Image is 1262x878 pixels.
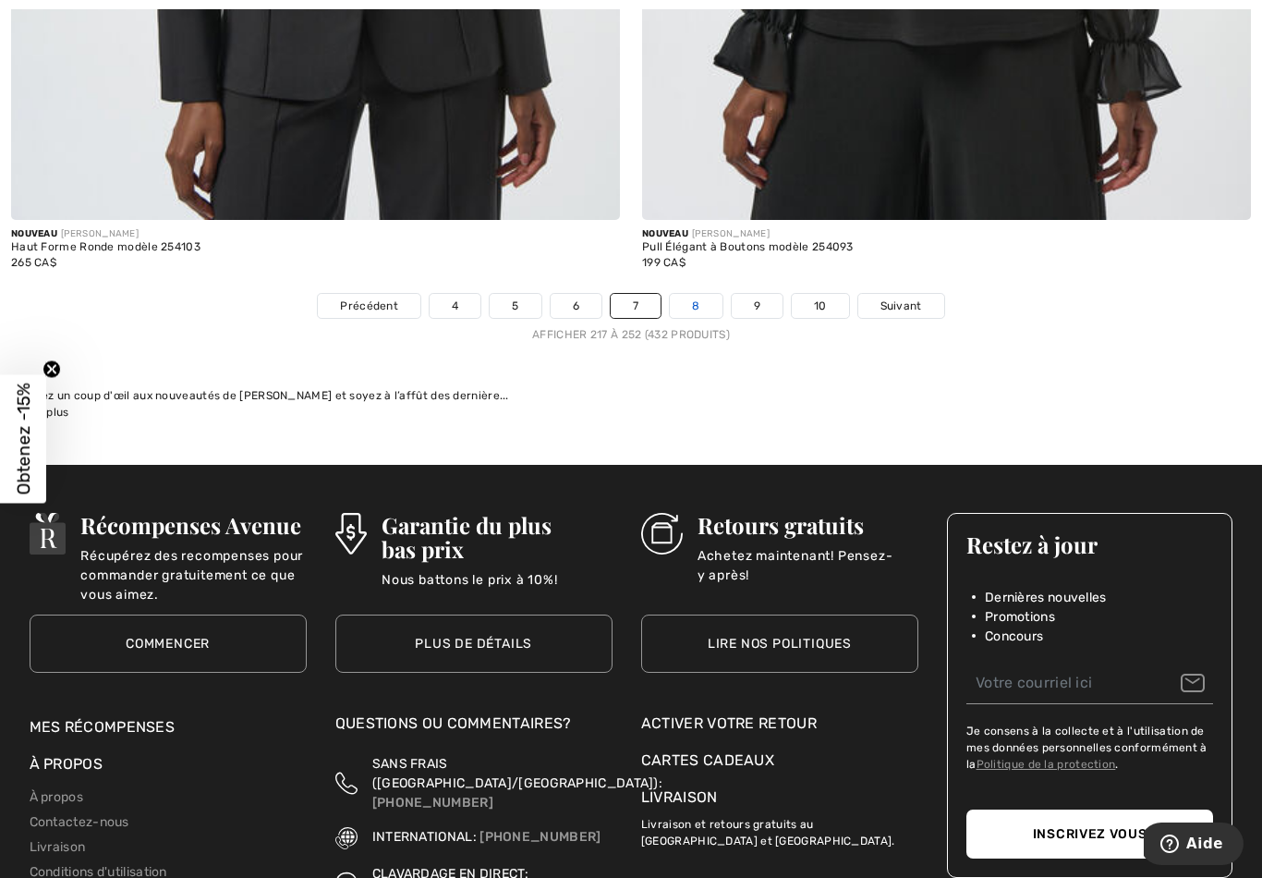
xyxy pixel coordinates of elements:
span: SANS FRAIS ([GEOGRAPHIC_DATA]/[GEOGRAPHIC_DATA]): [372,756,662,791]
a: Contactez-nous [30,814,129,830]
span: INTERNATIONAL: [372,829,477,845]
p: Nous battons le prix à 10%! [382,570,613,607]
label: Je consens à la collecte et à l'utilisation de mes données personnelles conformément à la . [966,723,1214,773]
input: Votre courriel ici [966,663,1214,704]
a: Cartes Cadeaux [641,750,918,772]
button: Inscrivez vous [966,810,1214,859]
div: Pull Élégant à Boutons modèle 254093 [642,241,854,254]
a: [PHONE_NUMBER] [479,829,601,845]
span: Dernières nouvelles [985,588,1107,607]
img: Garantie du plus bas prix [335,513,367,555]
h3: Retours gratuits [698,513,918,537]
a: 7 [611,294,661,318]
img: Sans Frais (Canada/EU) [335,754,358,812]
div: Haut Forme Ronde modèle 254103 [11,241,200,254]
a: Commencer [30,615,307,673]
a: 6 [551,294,601,318]
button: Close teaser [42,360,61,379]
span: Concours [985,627,1043,646]
a: 10 [792,294,849,318]
a: Suivant [858,294,944,318]
iframe: Ouvre un widget dans lequel vous pouvez trouver plus d’informations [1144,823,1244,869]
div: Jetez un coup d'œil aux nouveautés de [PERSON_NAME] et soyez à l’affût des dernière... [22,387,1240,404]
a: 9 [732,294,783,318]
p: Récupérez des recompenses pour commander gratuitement ce que vous aimez. [80,546,306,583]
a: Mes récompenses [30,718,176,736]
h3: Garantie du plus bas prix [382,513,613,561]
span: Précédent [340,298,398,314]
div: À propos [30,753,307,785]
a: 4 [430,294,480,318]
img: Récompenses Avenue [30,513,67,555]
span: Promotions [985,607,1055,627]
div: [PERSON_NAME] [11,227,200,241]
a: Activer votre retour [641,713,918,735]
a: [PHONE_NUMBER] [372,795,493,811]
a: Livraison [641,788,718,806]
span: Nouveau [11,228,57,239]
span: Obtenez -15% [13,384,34,495]
a: À propos [30,789,83,805]
p: Livraison et retours gratuits au [GEOGRAPHIC_DATA] et [GEOGRAPHIC_DATA]. [641,809,918,849]
span: 199 CA$ [642,256,686,269]
a: 8 [670,294,722,318]
img: International [335,827,358,849]
a: Précédent [318,294,420,318]
div: Questions ou commentaires? [335,713,613,744]
h3: Récompenses Avenue [80,513,306,537]
img: Retours gratuits [641,513,683,555]
span: Suivant [880,298,922,314]
a: Politique de la protection [977,758,1116,771]
a: Lire nos politiques [641,615,918,673]
a: Livraison [30,839,86,855]
span: 265 CA$ [11,256,56,269]
span: Nouveau [642,228,688,239]
div: [PERSON_NAME] [642,227,854,241]
h3: Restez à jour [966,532,1214,556]
a: Plus de détails [335,615,613,673]
a: 5 [490,294,540,318]
p: Achetez maintenant! Pensez-y après! [698,546,918,583]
